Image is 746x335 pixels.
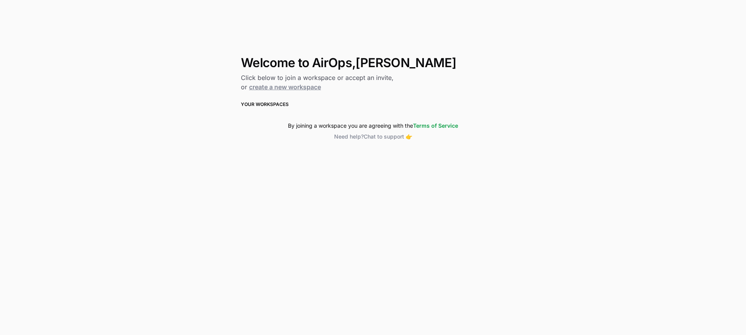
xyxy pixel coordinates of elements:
[334,133,364,140] span: Need help?
[241,56,505,70] h1: Welcome to AirOps, [PERSON_NAME]
[249,83,321,91] a: create a new workspace
[364,133,412,140] span: Chat to support 👉
[413,122,458,129] a: Terms of Service
[241,122,505,130] div: By joining a workspace you are agreeing with the
[241,101,505,108] h3: Your Workspaces
[241,73,505,92] h2: Click below to join a workspace or accept an invite, or
[241,133,505,141] button: Need help?Chat to support 👉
